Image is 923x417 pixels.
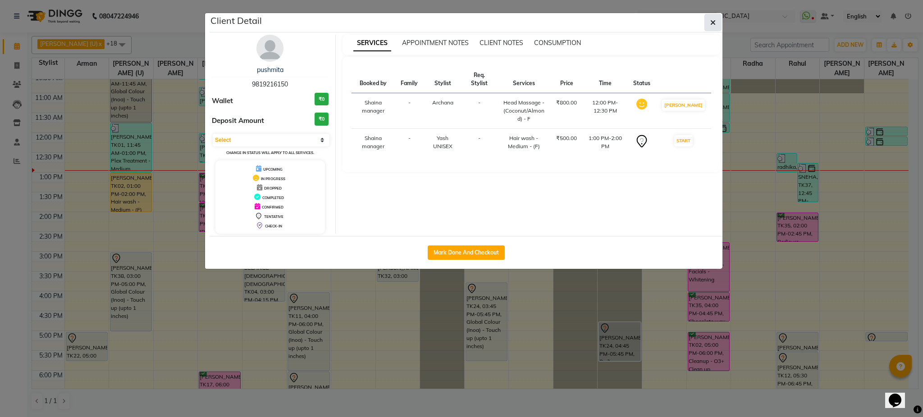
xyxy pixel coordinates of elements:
[212,96,233,106] span: Wallet
[674,135,693,146] button: START
[428,245,505,260] button: Mark Done And Checkout
[226,150,314,155] small: Change in status will apply to all services.
[212,116,264,126] span: Deposit Amount
[556,99,577,107] div: ₹800.00
[315,113,329,126] h3: ₹0
[352,66,396,93] th: Booked by
[502,99,545,123] div: Head Massage - (Coconut/Almond) - F
[423,66,462,93] th: Stylist
[480,39,523,47] span: CLIENT NOTES
[264,186,282,190] span: DROPPED
[534,39,581,47] span: CONSUMPTION
[315,93,329,106] h3: ₹0
[265,224,282,228] span: CHECK-IN
[628,66,656,93] th: Status
[262,205,283,209] span: CONFIRMED
[264,214,283,219] span: TENTATIVE
[582,93,628,129] td: 12:00 PM-12:30 PM
[395,66,423,93] th: Family
[551,66,582,93] th: Price
[582,66,628,93] th: Time
[257,66,283,74] a: pushmita
[261,177,285,181] span: IN PROGRESS
[263,167,283,172] span: UPCOMING
[395,129,423,156] td: -
[210,14,262,27] h5: Client Detail
[352,129,396,156] td: Shaina manager
[432,99,453,106] span: Archana
[462,93,497,129] td: -
[256,35,283,62] img: avatar
[352,93,396,129] td: Shaina manager
[556,134,577,142] div: ₹500.00
[353,35,391,51] span: SERVICES
[252,80,288,88] span: 9819216150
[497,66,551,93] th: Services
[262,195,284,200] span: COMPLETED
[582,129,628,156] td: 1:00 PM-2:00 PM
[885,381,914,408] iframe: chat widget
[395,93,423,129] td: -
[662,100,705,111] button: [PERSON_NAME]
[462,66,497,93] th: Req. Stylist
[402,39,469,47] span: APPOINTMENT NOTES
[502,134,545,150] div: Hair wash - Medium - (F)
[462,129,497,156] td: -
[433,135,452,150] span: Yash UNISEX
